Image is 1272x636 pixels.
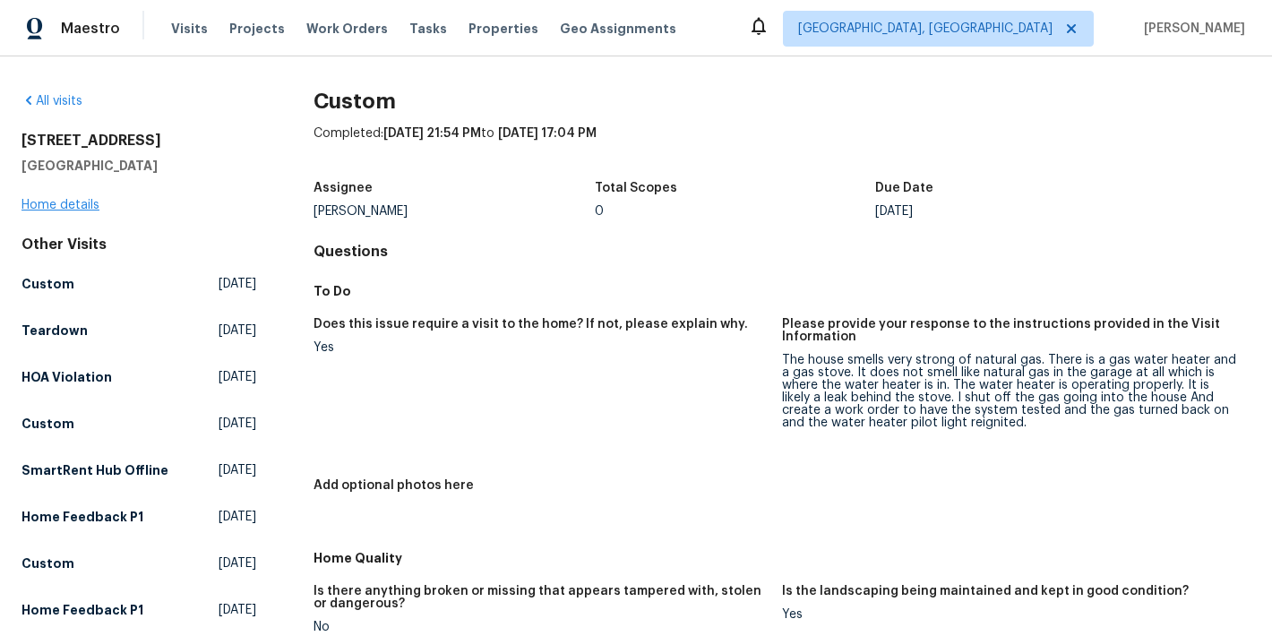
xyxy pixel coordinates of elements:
h5: Is there anything broken or missing that appears tampered with, stolen or dangerous? [314,585,768,610]
span: [PERSON_NAME] [1137,20,1245,38]
span: [DATE] [219,415,256,433]
a: SmartRent Hub Offline[DATE] [21,454,256,486]
h5: Is the landscaping being maintained and kept in good condition? [782,585,1189,597]
span: [DATE] [219,554,256,572]
div: Completed: to [314,125,1251,171]
div: [DATE] [875,205,1156,218]
span: [GEOGRAPHIC_DATA], [GEOGRAPHIC_DATA] [798,20,1053,38]
h4: Questions [314,243,1251,261]
h5: Custom [21,415,74,433]
h5: [GEOGRAPHIC_DATA] [21,157,256,175]
h5: Assignee [314,182,373,194]
span: Work Orders [306,20,388,38]
span: Projects [229,20,285,38]
div: The house smells very strong of natural gas. There is a gas water heater and a gas stove. It does... [782,354,1236,429]
div: Yes [782,608,1236,621]
span: Tasks [409,22,447,35]
h5: Custom [21,554,74,572]
span: [DATE] [219,601,256,619]
h5: Total Scopes [595,182,677,194]
h5: SmartRent Hub Offline [21,461,168,479]
a: Home Feedback P1[DATE] [21,501,256,533]
span: [DATE] 17:04 PM [498,127,597,140]
a: All visits [21,95,82,107]
h5: Home Quality [314,549,1251,567]
span: Geo Assignments [560,20,676,38]
h2: [STREET_ADDRESS] [21,132,256,150]
div: [PERSON_NAME] [314,205,595,218]
div: No [314,621,768,633]
a: HOA Violation[DATE] [21,361,256,393]
h2: Custom [314,92,1251,110]
h5: Add optional photos here [314,479,474,492]
h5: Home Feedback P1 [21,601,143,619]
span: [DATE] [219,322,256,339]
a: Teardown[DATE] [21,314,256,347]
h5: Home Feedback P1 [21,508,143,526]
a: Custom[DATE] [21,408,256,440]
span: [DATE] [219,368,256,386]
h5: Teardown [21,322,88,339]
a: Home Feedback P1[DATE] [21,594,256,626]
h5: Please provide your response to the instructions provided in the Visit Information [782,318,1236,343]
a: Custom[DATE] [21,547,256,580]
div: Other Visits [21,236,256,254]
span: Properties [468,20,538,38]
a: Custom[DATE] [21,268,256,300]
h5: To Do [314,282,1251,300]
h5: Custom [21,275,74,293]
span: Maestro [61,20,120,38]
span: [DATE] 21:54 PM [383,127,481,140]
div: Yes [314,341,768,354]
h5: Due Date [875,182,933,194]
h5: Does this issue require a visit to the home? If not, please explain why. [314,318,748,331]
a: Home details [21,199,99,211]
h5: HOA Violation [21,368,112,386]
div: 0 [595,205,876,218]
span: [DATE] [219,461,256,479]
span: [DATE] [219,508,256,526]
span: Visits [171,20,208,38]
span: [DATE] [219,275,256,293]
